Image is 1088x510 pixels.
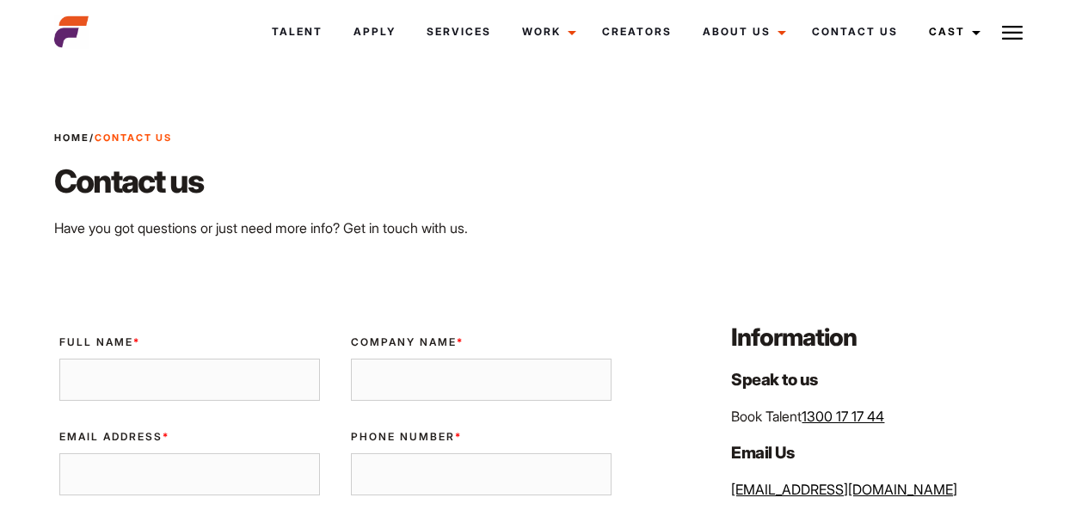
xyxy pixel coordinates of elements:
p: Have you got questions or just need more info? Get in touch with us. [54,218,784,238]
label: Phone Number [351,429,612,445]
label: Full Name [59,335,320,350]
a: About Us [687,9,796,55]
a: Contact Us [796,9,913,55]
h4: Speak to us [731,367,1034,392]
a: Creators [587,9,687,55]
a: Services [411,9,507,55]
p: Book Talent [731,406,1034,427]
a: [EMAIL_ADDRESS][DOMAIN_NAME] [731,481,957,498]
a: Apply [338,9,411,55]
img: cropped-aefm-brand-fav-22-square.png [54,15,89,49]
a: Work [507,9,587,55]
span: / [54,131,172,145]
img: Burger icon [1002,22,1023,43]
a: 1300 17 17 44 [802,408,884,425]
h3: Information [731,321,1034,353]
strong: Contact Us [95,132,172,144]
a: Talent [256,9,338,55]
label: Email Address [59,429,320,445]
h4: Email Us [731,440,1034,465]
a: Cast [913,9,991,55]
label: Company Name [351,335,612,350]
a: Home [54,132,89,144]
h2: Contact us [54,159,784,204]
